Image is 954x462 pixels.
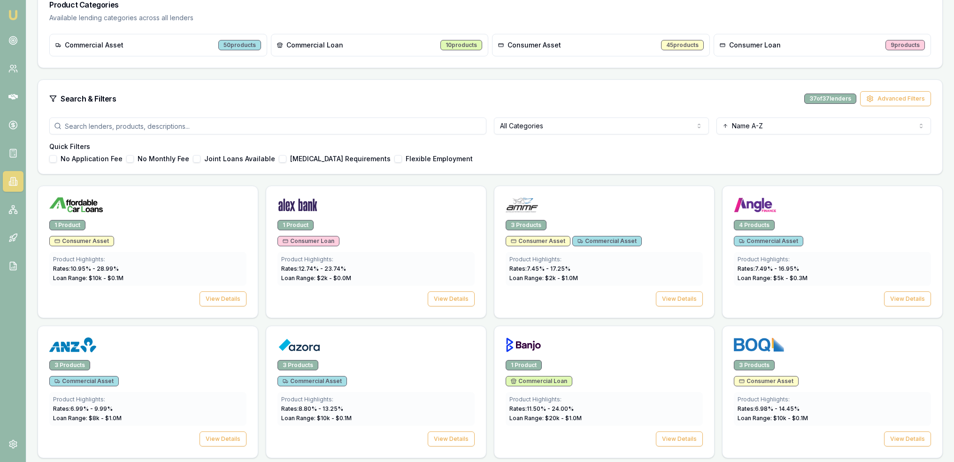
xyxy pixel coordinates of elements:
span: Consumer Asset [54,237,109,245]
div: Product Highlights: [738,396,927,403]
label: No Application Fee [61,156,123,162]
div: 3 Products [277,360,318,370]
a: ANZ logo3 ProductsCommercial AssetProduct Highlights:Rates:6.99% - 9.99%Loan Range: $8k - $1.0MVi... [38,326,258,458]
span: Loan Range: $ 2 k - $ 1.0 M [509,274,578,282]
img: Alex Bank logo [277,197,318,212]
img: BOQ Finance logo [734,337,784,352]
img: Banjo logo [506,337,541,352]
span: Commercial Asset [65,40,123,50]
button: View Details [200,431,246,446]
span: Loan Range: $ 10 k - $ 0.1 M [281,415,352,422]
span: Loan Range: $ 8 k - $ 1.0 M [53,415,122,422]
div: 3 Products [734,360,775,370]
span: Consumer Asset [511,237,565,245]
span: Rates: 8.80 % - 13.25 % [281,405,343,412]
div: 9 products [885,40,925,50]
h4: Quick Filters [49,142,931,151]
button: View Details [884,431,931,446]
div: Product Highlights: [281,256,471,263]
span: Rates: 6.99 % - 9.99 % [53,405,113,412]
input: Search lenders, products, descriptions... [49,117,486,134]
div: 50 products [218,40,261,50]
button: View Details [656,291,703,306]
p: Available lending categories across all lenders [49,13,931,23]
div: Product Highlights: [509,256,699,263]
span: Consumer Asset [508,40,561,50]
a: BOQ Finance logo3 ProductsConsumer AssetProduct Highlights:Rates:6.98% - 14.45%Loan Range: $10k -... [722,326,943,458]
div: 1 Product [506,360,542,370]
a: Banjo logo1 ProductCommercial LoanProduct Highlights:Rates:11.50% - 24.00%Loan Range: $20k - $1.0... [494,326,715,458]
span: Rates: 11.50 % - 24.00 % [509,405,574,412]
span: Loan Range: $ 10 k - $ 0.1 M [53,274,123,282]
div: 45 products [661,40,704,50]
button: View Details [884,291,931,306]
span: Consumer Loan [283,237,334,245]
a: Angle Finance logo4 ProductsCommercial AssetProduct Highlights:Rates:7.49% - 16.95%Loan Range: $5... [722,186,943,318]
div: 37 of 37 lenders [804,94,856,104]
img: ANZ logo [49,337,96,352]
button: View Details [656,431,703,446]
div: 3 Products [506,220,546,230]
span: Consumer Asset [739,377,793,385]
div: 3 Products [49,360,90,370]
button: View Details [428,431,475,446]
div: 1 Product [277,220,314,230]
button: Advanced Filters [860,91,931,106]
h3: Search & Filters [61,93,116,104]
span: Loan Range: $ 10 k - $ 0.1 M [738,415,808,422]
span: Rates: 10.95 % - 28.99 % [53,265,119,272]
span: Loan Range: $ 20 k - $ 1.0 M [509,415,582,422]
div: Product Highlights: [738,256,927,263]
span: Loan Range: $ 5 k - $ 0.3 M [738,274,808,282]
a: AMMF logo3 ProductsConsumer AssetCommercial AssetProduct Highlights:Rates:7.45% - 17.25%Loan Rang... [494,186,715,318]
label: Flexible Employment [406,156,473,162]
span: Commercial Asset [739,237,798,245]
div: 4 Products [734,220,775,230]
span: Commercial Asset [283,377,342,385]
div: Product Highlights: [53,256,243,263]
span: Loan Range: $ 2 k - $ 0.0 M [281,274,351,282]
button: View Details [428,291,475,306]
label: [MEDICAL_DATA] Requirements [290,156,391,162]
div: 1 Product [49,220,85,230]
img: AMMF logo [506,197,538,212]
div: Product Highlights: [281,396,471,403]
span: Rates: 6.98 % - 14.45 % [738,405,800,412]
span: Consumer Loan [729,40,781,50]
a: Alex Bank logo1 ProductConsumer LoanProduct Highlights:Rates:12.74% - 23.74%Loan Range: $2k - $0.... [266,186,486,318]
label: Joint Loans Available [204,156,275,162]
span: Rates: 7.49 % - 16.95 % [738,265,799,272]
div: 10 products [440,40,482,50]
span: Rates: 12.74 % - 23.74 % [281,265,346,272]
span: Commercial Loan [511,377,567,385]
button: View Details [200,291,246,306]
img: Angle Finance logo [734,197,777,212]
span: Commercial Asset [577,237,637,245]
label: No Monthly Fee [138,156,189,162]
a: Azora logo3 ProductsCommercial AssetProduct Highlights:Rates:8.80% - 13.25%Loan Range: $10k - $0.... [266,326,486,458]
a: Affordable Car Loans logo1 ProductConsumer AssetProduct Highlights:Rates:10.95% - 28.99%Loan Rang... [38,186,258,318]
img: Azora logo [277,337,321,352]
div: Product Highlights: [509,396,699,403]
div: Product Highlights: [53,396,243,403]
span: Commercial Loan [286,40,343,50]
img: emu-icon-u.png [8,9,19,21]
span: Commercial Asset [54,377,114,385]
img: Affordable Car Loans logo [49,197,103,212]
span: Rates: 7.45 % - 17.25 % [509,265,570,272]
